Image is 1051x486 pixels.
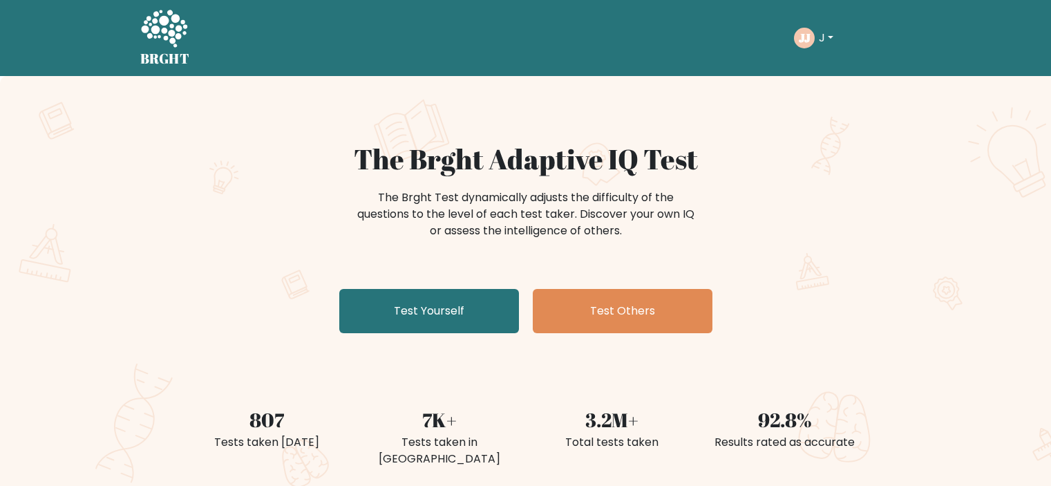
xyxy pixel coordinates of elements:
div: 92.8% [707,405,863,434]
div: Tests taken in [GEOGRAPHIC_DATA] [361,434,518,467]
div: 807 [189,405,345,434]
a: Test Yourself [339,289,519,333]
div: Results rated as accurate [707,434,863,451]
div: The Brght Test dynamically adjusts the difficulty of the questions to the level of each test take... [353,189,699,239]
div: Total tests taken [534,434,690,451]
h5: BRGHT [140,50,190,67]
button: J [815,29,837,47]
div: 3.2M+ [534,405,690,434]
a: BRGHT [140,6,190,71]
a: Test Others [533,289,712,333]
div: 7K+ [361,405,518,434]
h1: The Brght Adaptive IQ Test [189,142,863,176]
text: JJ [798,30,810,46]
div: Tests taken [DATE] [189,434,345,451]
